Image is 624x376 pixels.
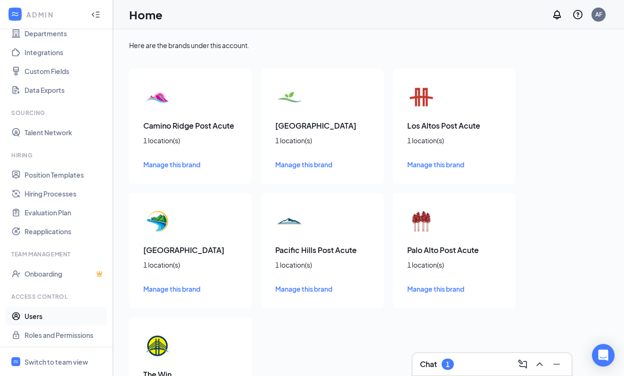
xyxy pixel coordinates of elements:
[25,184,105,203] a: Hiring Processes
[275,245,369,255] h3: Pacific Hills Post Acute
[11,293,103,301] div: Access control
[143,159,238,170] a: Manage this brand
[25,307,105,326] a: Users
[25,43,105,62] a: Integrations
[275,260,369,270] div: 1 location(s)
[407,136,501,145] div: 1 location(s)
[407,160,464,169] span: Manage this brand
[407,260,501,270] div: 1 location(s)
[25,357,88,367] div: Switch to team view
[129,7,163,23] h1: Home
[407,83,435,111] img: Los Altos Post Acute logo
[595,10,602,18] div: AF
[275,160,332,169] span: Manage this brand
[549,357,564,372] button: Minimize
[143,260,238,270] div: 1 location(s)
[592,344,615,367] div: Open Intercom Messenger
[25,203,105,222] a: Evaluation Plan
[407,245,501,255] h3: Palo Alto Post Acute
[407,285,464,293] span: Manage this brand
[275,121,369,131] h3: [GEOGRAPHIC_DATA]
[407,284,501,294] a: Manage this brand
[25,62,105,81] a: Custom Fields
[534,359,545,370] svg: ChevronUp
[11,250,103,258] div: Team Management
[420,359,437,369] h3: Chat
[26,10,82,19] div: ADMIN
[143,83,172,111] img: Camino Ridge Post Acute logo
[13,359,19,365] svg: WorkstreamLogo
[25,24,105,43] a: Departments
[517,359,528,370] svg: ComposeMessage
[25,165,105,184] a: Position Templates
[515,357,530,372] button: ComposeMessage
[407,121,501,131] h3: Los Altos Post Acute
[446,360,450,368] div: 1
[275,285,332,293] span: Manage this brand
[407,159,501,170] a: Manage this brand
[143,332,172,360] img: The Win logo
[551,359,562,370] svg: Minimize
[143,121,238,131] h3: Camino Ridge Post Acute
[11,151,103,159] div: Hiring
[532,357,547,372] button: ChevronUp
[10,9,20,19] svg: WorkstreamLogo
[275,83,304,111] img: Gilroy Healthcare Center logo
[572,9,583,20] svg: QuestionInfo
[25,81,105,99] a: Data Exports
[275,159,369,170] a: Manage this brand
[11,109,103,117] div: Sourcing
[143,245,238,255] h3: [GEOGRAPHIC_DATA]
[25,222,105,241] a: Reapplications
[275,207,304,236] img: Pacific Hills Post Acute logo
[143,207,172,236] img: Pacific Coast Manor logo
[143,285,200,293] span: Manage this brand
[551,9,563,20] svg: Notifications
[25,326,105,344] a: Roles and Permissions
[91,10,100,19] svg: Collapse
[407,207,435,236] img: Palo Alto Post Acute logo
[143,284,238,294] a: Manage this brand
[129,41,608,50] div: Here are the brands under this account.
[275,284,369,294] a: Manage this brand
[275,136,369,145] div: 1 location(s)
[143,136,238,145] div: 1 location(s)
[25,264,105,283] a: OnboardingCrown
[25,123,105,142] a: Talent Network
[143,160,200,169] span: Manage this brand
